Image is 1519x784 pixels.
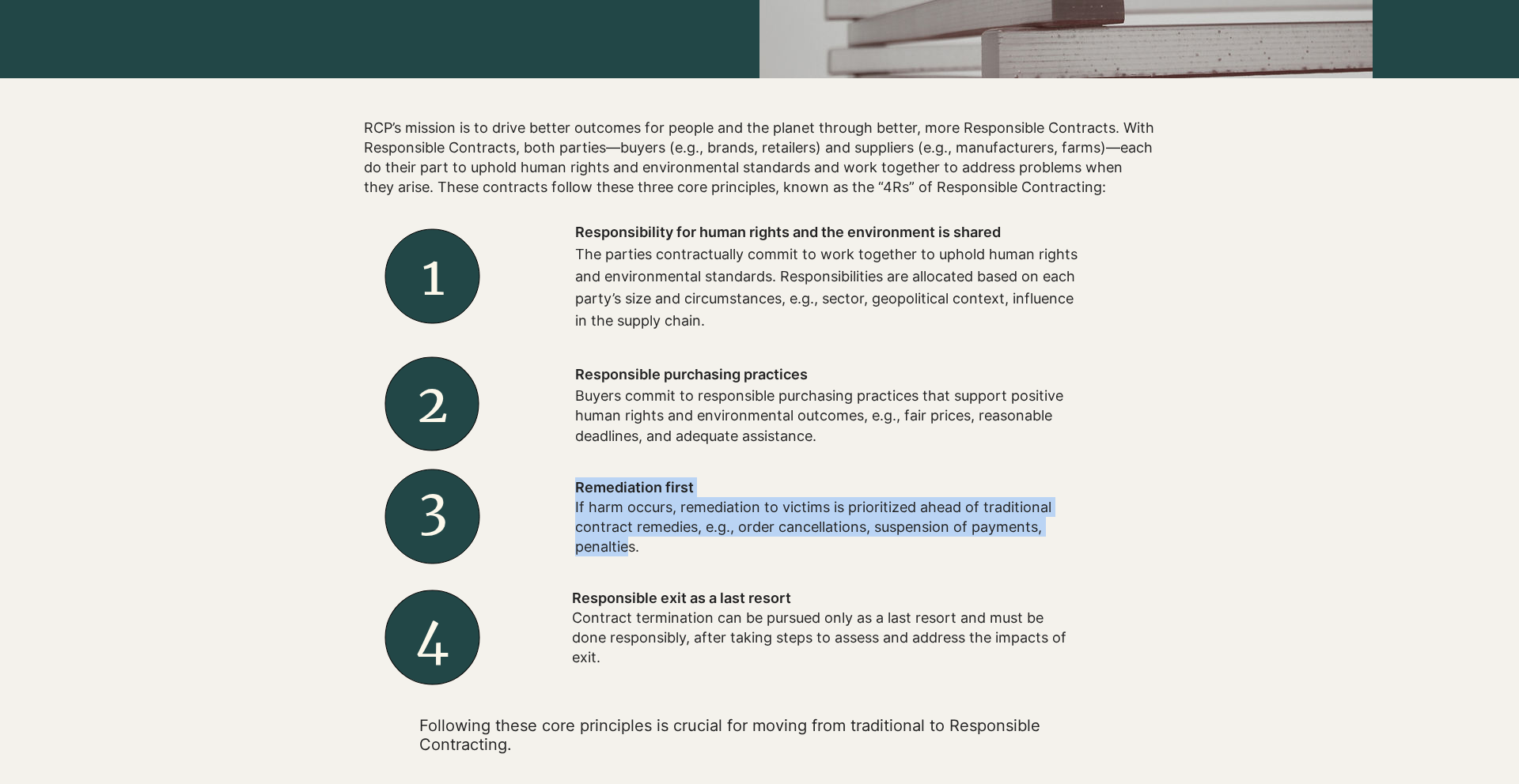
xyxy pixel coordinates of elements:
h2: 3 [377,473,488,545]
h2: RCP’s mission is to drive better outcomes for people and the planet through better, more Responsi... [364,118,1155,198]
h2: 1 [354,240,512,313]
span: Responsible purchasing practices [575,366,808,383]
p: Buyers commit to responsible purchasing practices that support positive human rights and environm... [575,386,1081,446]
h2: 2 [354,367,512,440]
p: Contract termination can be pursued only as a last resort and must be done responsibly, after tak... [572,608,1078,668]
h2: 4 [377,602,487,675]
span: Responsible exit as a last resort [572,590,791,606]
span: Remediation first [575,479,694,496]
p: ​Following these core principles is crucial for moving from traditional to Responsible Contracting. [419,716,1080,754]
p: The parties contractually commit to work together to uphold human rights and environmental standa... [575,243,1081,332]
span: Responsibility for human rights and the environment is shared [575,224,1001,240]
p: If harm occurs, remediation to victims is prioritized ahead of traditional contract remedies, e.g... [575,497,1081,557]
